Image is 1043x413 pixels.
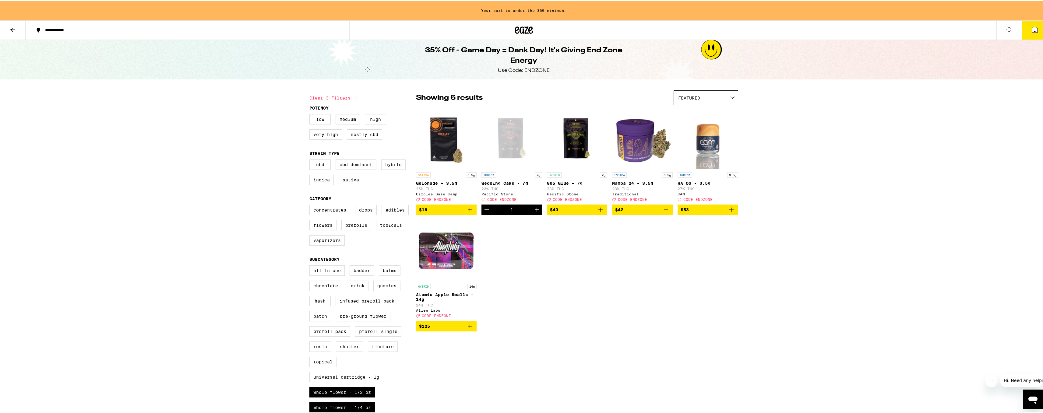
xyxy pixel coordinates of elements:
[309,128,342,139] label: Very High
[379,264,400,275] label: Balms
[612,107,673,204] a: Open page for Mamba 24 - 3.5g from Traditional
[416,291,477,301] p: Atomic Apple Smalls - 14g
[416,204,477,214] button: Add to bag
[413,44,635,65] h1: 35% Off - Game Day = Dank Day! It's Giving End Zone Energy
[309,105,329,110] legend: Potency
[350,264,374,275] label: Badder
[547,186,608,190] p: 23% THC
[612,180,673,185] p: Mamba 24 - 3.5g
[1000,373,1043,386] iframe: Message from company
[678,107,738,204] a: Open page for HA OG - 3.5g from CAM
[309,89,359,105] button: Clear 3 filters
[419,323,430,328] span: $125
[309,325,350,336] label: Preroll Pack
[309,371,383,381] label: Universal Cartridge - 1g
[481,186,542,190] p: 23% THC
[339,174,363,184] label: Sativa
[662,171,673,177] p: 3.5g
[985,374,998,386] iframe: Close message
[618,197,647,201] span: CODE ENDZONE
[532,204,542,214] button: Increment
[309,256,340,261] legend: Subcategory
[547,180,608,185] p: 805 Glue - 7g
[416,186,477,190] p: 25% THC
[612,191,673,195] div: Traditional
[336,295,398,305] label: Infused Preroll Pack
[678,191,738,195] div: CAM
[373,280,400,290] label: Gummies
[553,197,582,201] span: CODE ENDZONE
[683,197,713,201] span: CODE ENDZONE
[416,219,477,320] a: Open page for Atomic Apple Smalls - 14g from Alien Labs
[727,171,738,177] p: 3.5g
[481,107,542,204] a: Open page for Wedding Cake - 7g from Pacific Stone
[612,186,673,190] p: 28% THC
[347,128,382,139] label: Mostly CBD
[416,283,431,288] p: HYBRID
[612,107,673,168] img: Traditional - Mamba 24 - 3.5g
[498,66,550,73] div: Use Code: ENDZONE
[416,307,477,311] div: Alien Labs
[4,4,44,9] span: Hi. Need any help?
[510,206,513,211] div: 1
[341,219,371,229] label: Prerolls
[309,401,375,412] label: Whole Flower - 1/4 oz
[487,197,516,201] span: CODE ENDZONE
[422,197,451,201] span: CODE ENDZONE
[309,159,331,169] label: CBD
[678,204,738,214] button: Add to bag
[481,171,496,177] p: INDICA
[467,283,477,288] p: 14g
[1034,28,1036,31] span: 1
[336,341,363,351] label: Shatter
[547,204,608,214] button: Add to bag
[678,186,738,190] p: 27% THC
[309,219,337,229] label: Flowers
[309,264,345,275] label: All-In-One
[547,107,608,204] a: Open page for 805 Glue - 7g from Pacific Stone
[600,171,607,177] p: 7g
[416,171,431,177] p: SATIVA
[309,113,331,124] label: Low
[547,191,608,195] div: Pacific Stone
[347,280,368,290] label: Drink
[1023,389,1043,408] iframe: Button to launch messaging window
[309,341,331,351] label: Rosin
[416,92,483,102] p: Showing 6 results
[678,95,700,100] span: Featured
[535,171,542,177] p: 7g
[309,195,331,200] legend: Category
[547,171,562,177] p: HYBRID
[376,219,406,229] label: Topicals
[547,107,608,168] img: Pacific Stone - 805 Glue - 7g
[309,310,331,320] label: Patch
[481,180,542,185] p: Wedding Cake - 7g
[612,204,673,214] button: Add to bag
[382,204,409,214] label: Edibles
[309,204,350,214] label: Concentrates
[416,320,477,331] button: Add to bag
[381,159,406,169] label: Hybrid
[678,107,738,168] img: CAM - HA OG - 3.5g
[336,310,390,320] label: Pre-ground Flower
[309,234,345,245] label: Vaporizers
[678,171,692,177] p: INDICA
[416,191,477,195] div: Circles Base Camp
[309,280,342,290] label: Chocolate
[365,113,386,124] label: High
[466,171,477,177] p: 3.5g
[336,159,376,169] label: CBD Dominant
[481,204,492,214] button: Decrement
[419,206,427,211] span: $16
[681,206,689,211] span: $53
[309,386,375,397] label: Whole Flower - 1/2 oz
[416,107,477,168] img: Circles Base Camp - Gelonade - 3.5g
[355,204,377,214] label: Drops
[309,295,331,305] label: Hash
[416,107,477,204] a: Open page for Gelonade - 3.5g from Circles Base Camp
[309,356,337,366] label: Topical
[612,171,627,177] p: INDICA
[422,313,451,317] span: CODE ENDZONE
[615,206,623,211] span: $42
[368,341,398,351] label: Tincture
